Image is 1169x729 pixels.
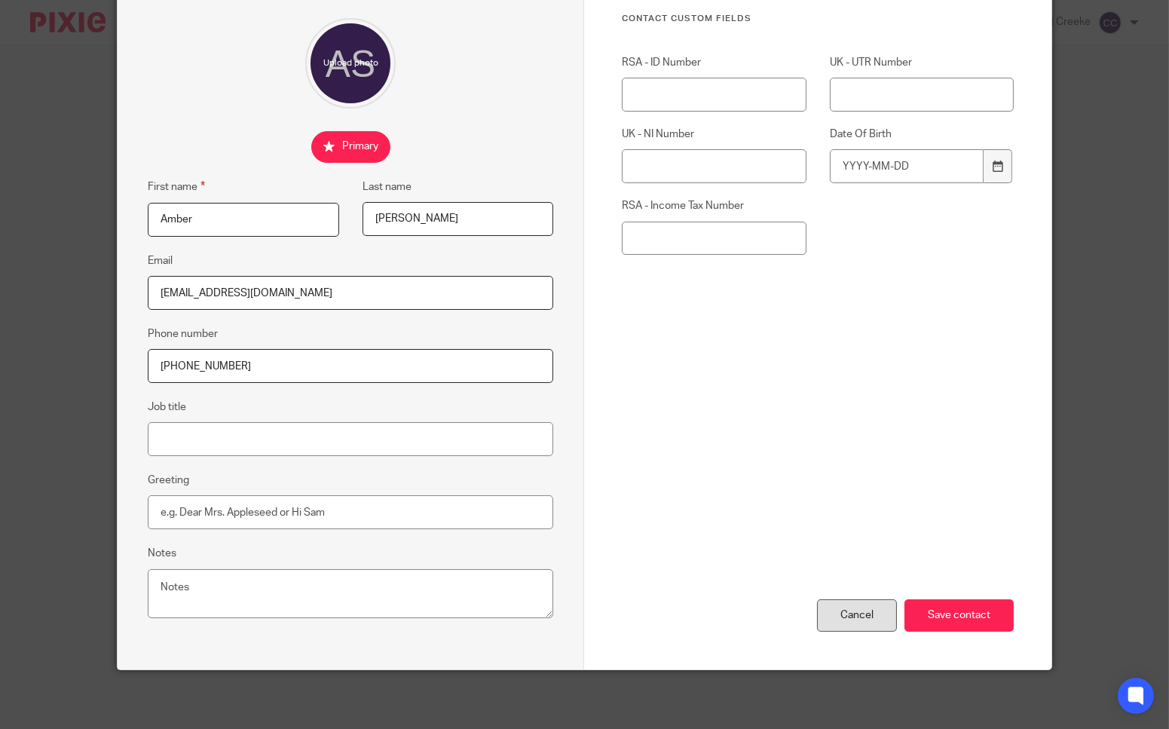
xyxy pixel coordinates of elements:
label: RSA - Income Tax Number [622,198,806,213]
label: First name [148,178,205,195]
input: e.g. Dear Mrs. Appleseed or Hi Sam [148,495,553,529]
label: UK - UTR Number [830,55,1014,70]
label: Notes [148,546,176,561]
label: Email [148,253,173,268]
div: Cancel [817,599,897,632]
label: Greeting [148,473,189,488]
label: Date Of Birth [830,127,1014,142]
h3: Contact Custom fields [622,13,1013,25]
label: Job title [148,400,186,415]
label: UK - NI Number [622,127,806,142]
label: Last name [363,179,412,195]
label: RSA - ID Number [622,55,806,70]
label: Phone number [148,326,218,342]
input: Save contact [904,599,1014,632]
input: YYYY-MM-DD [830,149,984,183]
